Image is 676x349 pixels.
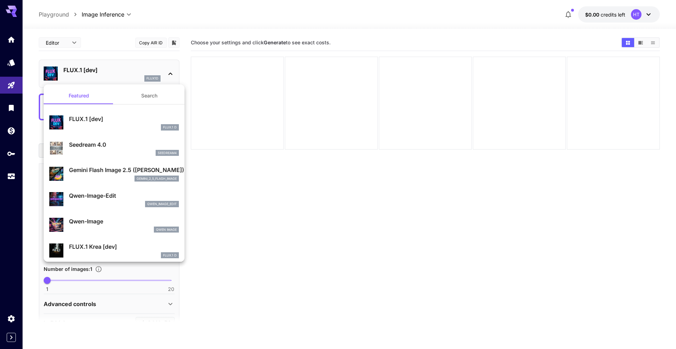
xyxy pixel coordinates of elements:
div: FLUX.1 [dev]FLUX.1 D [49,112,179,133]
p: Qwen-Image [69,217,179,226]
p: Seedream 4.0 [69,140,179,149]
p: FLUX.1 [dev] [69,115,179,123]
button: Search [114,87,184,104]
p: FLUX.1 Krea [dev] [69,242,179,251]
p: Gemini Flash Image 2.5 ([PERSON_NAME]) [69,166,179,174]
p: gemini_2_5_flash_image [137,176,177,181]
p: FLUX.1 D [163,253,177,258]
p: Qwen-Image-Edit [69,191,179,200]
div: Gemini Flash Image 2.5 ([PERSON_NAME])gemini_2_5_flash_image [49,163,179,184]
p: FLUX.1 D [163,125,177,130]
div: Qwen-Image-Editqwen_image_edit [49,189,179,210]
p: Qwen Image [156,227,177,232]
p: seedream4 [158,151,177,156]
div: Seedream 4.0seedream4 [49,138,179,159]
div: Qwen-ImageQwen Image [49,214,179,236]
p: qwen_image_edit [147,202,177,207]
button: Featured [44,87,114,104]
div: FLUX.1 Krea [dev]FLUX.1 D [49,240,179,261]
